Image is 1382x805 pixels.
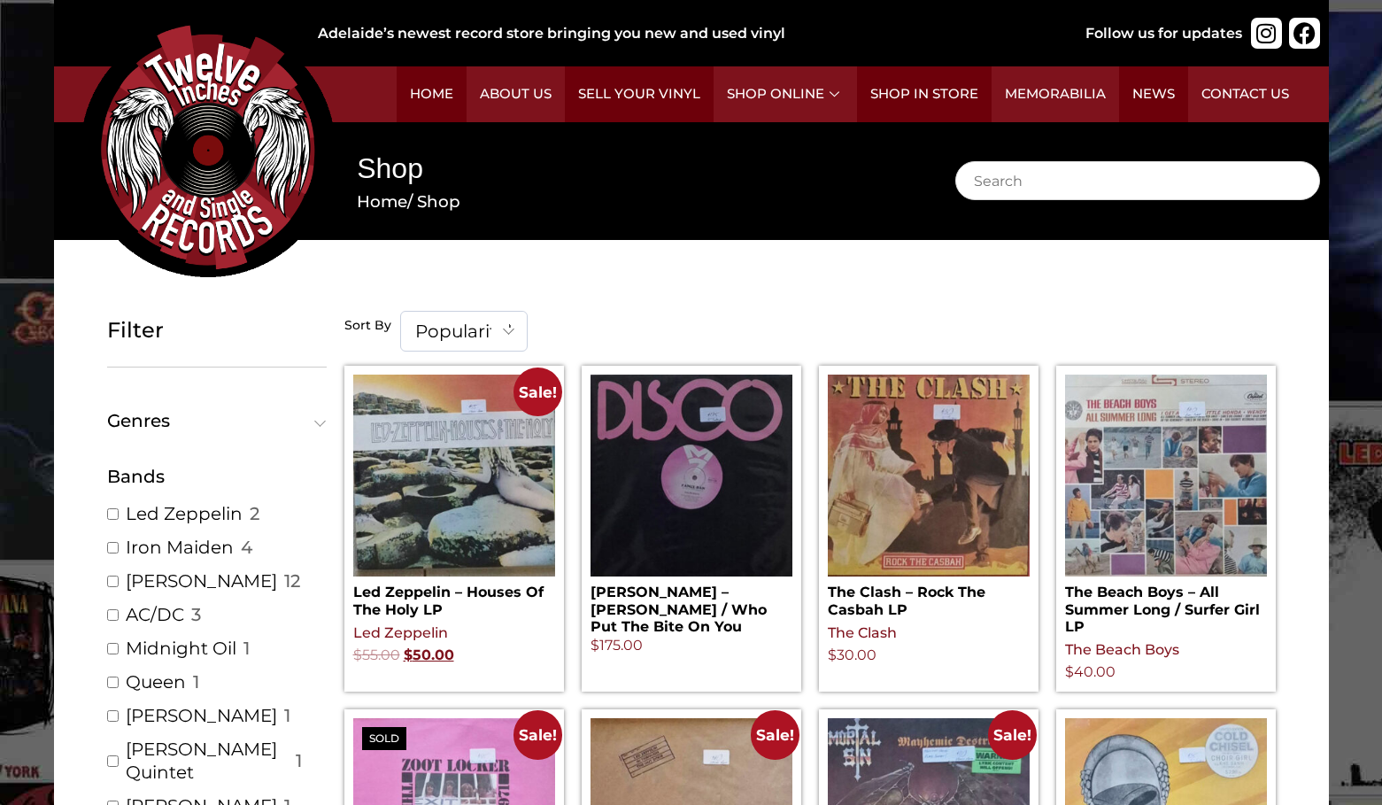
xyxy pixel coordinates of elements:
[1119,66,1188,122] a: News
[191,603,201,626] span: 3
[401,312,527,351] span: Popularity
[1065,375,1267,577] img: The Beach Boys – All Summer Long / Surfer Girl LP
[126,704,277,727] a: [PERSON_NAME]
[126,603,184,626] a: AC/DC
[828,646,837,663] span: $
[1085,23,1242,44] div: Follow us for updates
[107,412,327,430] button: Genres
[193,670,199,693] span: 1
[828,624,897,641] a: The Clash
[1065,663,1116,680] bdi: 40.00
[591,637,643,654] bdi: 175.00
[353,624,448,641] a: Led Zeppelin
[988,710,1037,759] span: Sale!
[243,637,250,660] span: 1
[318,23,1028,44] div: Adelaide’s newest record store bringing you new and used vinyl
[353,646,400,663] bdi: 55.00
[357,191,407,212] a: Home
[126,637,236,660] a: Midnight Oil
[284,569,300,592] span: 12
[714,66,857,122] a: Shop Online
[353,375,555,617] a: Sale! Led Zeppelin – Houses Of The Holy LP
[126,536,234,559] a: Iron Maiden
[404,646,413,663] span: $
[296,749,302,772] span: 1
[107,412,319,430] span: Genres
[353,646,362,663] span: $
[591,577,792,635] h2: [PERSON_NAME] – [PERSON_NAME] / Who Put The Bite On You
[857,66,992,122] a: Shop in Store
[591,637,599,654] span: $
[400,311,528,352] span: Popularity
[1065,375,1267,635] a: The Beach Boys – All Summer Long / Surfer Girl LP
[344,318,391,334] h5: Sort By
[828,646,876,663] bdi: 30.00
[1188,66,1302,122] a: Contact Us
[126,670,186,693] a: Queen
[362,727,406,750] span: Sold
[1065,663,1074,680] span: $
[955,161,1320,200] input: Search
[1065,641,1179,658] a: The Beach Boys
[126,569,277,592] a: [PERSON_NAME]
[284,704,290,727] span: 1
[828,375,1030,617] a: The Clash – Rock The Casbah LP
[107,318,327,344] h5: Filter
[591,375,792,577] img: Ralph White – Fancy Dan / Who Put The Bite On You
[591,375,792,656] a: [PERSON_NAME] – [PERSON_NAME] / Who Put The Bite On You $175.00
[357,190,901,214] nav: Breadcrumb
[357,149,901,189] h1: Shop
[828,577,1030,617] h2: The Clash – Rock The Casbah LP
[126,738,290,784] a: [PERSON_NAME] Quintet
[513,710,562,759] span: Sale!
[250,502,259,525] span: 2
[992,66,1119,122] a: Memorabilia
[126,502,243,525] a: Led Zeppelin
[353,577,555,617] h2: Led Zeppelin – Houses Of The Holy LP
[828,375,1030,577] img: The Clash – Rock The Casbah LP
[513,368,562,416] span: Sale!
[565,66,714,122] a: Sell Your Vinyl
[1065,577,1267,635] h2: The Beach Boys – All Summer Long / Surfer Girl LP
[353,375,555,577] img: Led Zeppelin – Houses Of The Holy LP
[241,536,252,559] span: 4
[397,66,467,122] a: Home
[751,710,799,759] span: Sale!
[107,463,327,490] div: Bands
[467,66,565,122] a: About Us
[404,646,454,663] bdi: 50.00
